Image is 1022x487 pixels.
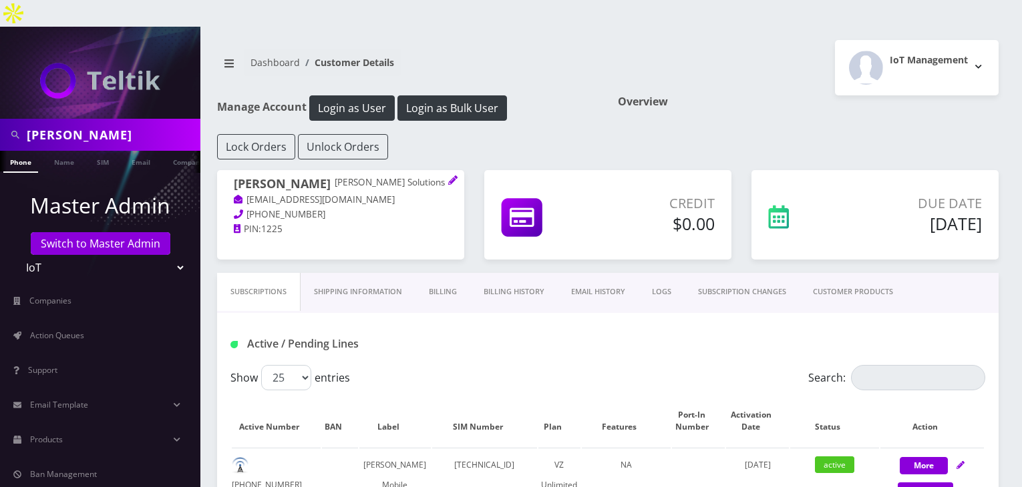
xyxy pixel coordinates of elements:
[30,330,84,341] span: Action Queues
[800,273,906,311] a: CUSTOMER PRODUCTS
[397,99,507,114] a: Login as Bulk User
[31,232,170,255] a: Switch to Master Admin
[217,49,598,87] nav: breadcrumb
[261,223,283,235] span: 1225
[582,396,671,446] th: Features: activate to sort column ascending
[30,468,97,480] span: Ban Management
[599,213,715,233] h5: $0.00
[808,365,985,390] label: Search:
[246,208,325,220] span: [PHONE_NUMBER]
[29,295,71,306] span: Companies
[298,134,388,159] button: Unlock Orders
[322,396,358,446] th: BAN: activate to sort column ascending
[639,273,685,311] a: LOGS
[558,273,639,311] a: EMAIL HISTORY
[30,399,88,410] span: Email Template
[234,223,261,236] a: PIN:
[28,364,57,376] span: Support
[846,213,982,233] h5: [DATE]
[745,459,771,470] span: [DATE]
[217,134,295,159] button: Lock Orders
[217,95,598,121] h1: Manage Account
[835,40,999,95] button: IoT Management
[790,396,879,446] th: Status: activate to sort column ascending
[40,63,160,99] img: IoT
[234,193,395,207] a: [EMAIL_ADDRESS][DOMAIN_NAME]
[234,177,448,193] h1: [PERSON_NAME]
[900,457,948,474] button: More
[726,396,789,446] th: Activation Date: activate to sort column ascending
[232,396,321,446] th: Active Number: activate to sort column ascending
[301,273,415,311] a: Shipping Information
[261,365,311,390] select: Showentries
[125,151,157,171] a: Email
[3,151,38,173] a: Phone
[618,95,999,108] h1: Overview
[538,396,580,446] th: Plan: activate to sort column ascending
[217,273,301,311] a: Subscriptions
[880,396,984,446] th: Action: activate to sort column ascending
[232,457,248,474] img: default.png
[90,151,116,171] a: SIM
[27,122,197,147] input: Search in Company
[470,273,558,311] a: Billing History
[815,456,854,473] span: active
[846,193,982,213] p: Due Date
[300,55,394,69] li: Customer Details
[335,177,448,189] p: [PERSON_NAME] Solutions
[415,273,470,311] a: Billing
[230,365,350,390] label: Show entries
[599,193,715,213] p: Credit
[890,55,968,66] h2: IoT Management
[432,396,537,446] th: SIM Number: activate to sort column ascending
[685,273,800,311] a: SUBSCRIPTION CHANGES
[397,95,507,121] button: Login as Bulk User
[309,95,395,121] button: Login as User
[166,151,211,171] a: Company
[672,396,725,446] th: Port-In Number: activate to sort column ascending
[250,56,300,69] a: Dashboard
[230,338,469,350] h1: Active / Pending Lines
[359,396,431,446] th: Label: activate to sort column ascending
[30,434,63,445] span: Products
[230,341,238,348] img: Active / Pending Lines
[307,99,397,114] a: Login as User
[851,365,985,390] input: Search:
[47,151,81,171] a: Name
